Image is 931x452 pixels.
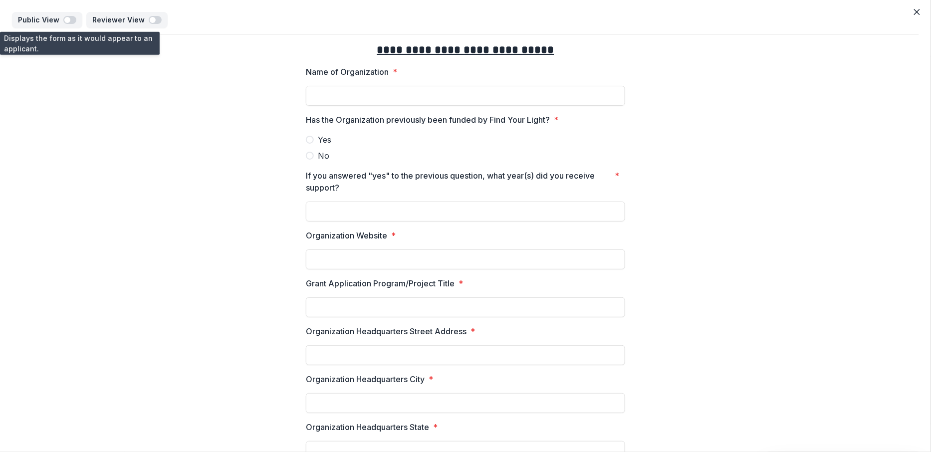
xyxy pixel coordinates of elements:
span: No [318,150,329,162]
p: If you answered "yes" to the previous question, what year(s) did you receive support? [306,170,611,194]
button: Close [909,4,925,20]
button: Public View [12,12,82,28]
p: Organization Headquarters Street Address [306,325,466,337]
p: Reviewer View [92,16,149,24]
p: Organization Headquarters City [306,373,425,385]
p: Grant Application Program/Project Title [306,277,455,289]
span: Yes [318,134,331,146]
p: Name of Organization [306,66,389,78]
p: Public View [18,16,63,24]
p: Organization Headquarters State [306,421,429,433]
button: Reviewer View [86,12,168,28]
p: Has the Organization previously been funded by Find Your Light? [306,114,550,126]
p: Organization Website [306,229,387,241]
